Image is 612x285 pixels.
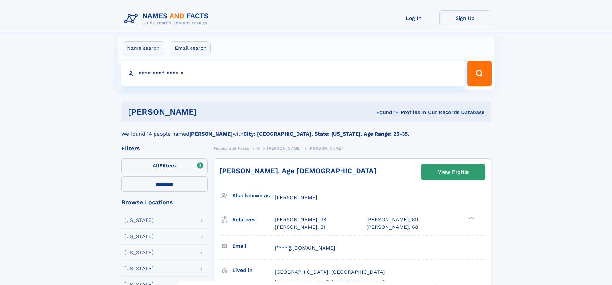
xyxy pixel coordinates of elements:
[219,167,376,175] a: [PERSON_NAME], Age [DEMOGRAPHIC_DATA]
[124,234,154,239] div: [US_STATE]
[124,218,154,223] div: [US_STATE]
[232,214,275,225] h3: Relatives
[275,269,385,275] span: [GEOGRAPHIC_DATA], [GEOGRAPHIC_DATA]
[121,61,465,86] input: search input
[232,265,275,276] h3: Lived in
[121,122,491,138] div: We found 14 people named with .
[171,41,211,55] label: Email search
[438,165,469,179] div: View Profile
[439,10,491,26] a: Sign Up
[256,146,260,151] span: M
[421,164,485,180] a: View Profile
[275,216,326,223] a: [PERSON_NAME], 38
[467,216,475,220] div: ❯
[244,131,408,137] b: City: [GEOGRAPHIC_DATA], State: [US_STATE], Age Range: 25-35
[121,200,208,205] div: Browse Locations
[267,146,301,151] span: [PERSON_NAME]
[124,266,154,271] div: [US_STATE]
[123,41,164,55] label: Name search
[232,241,275,252] h3: Email
[121,146,208,151] div: Filters
[128,108,287,116] h1: [PERSON_NAME]
[121,10,214,28] img: Logo Names and Facts
[232,190,275,201] h3: Also known as
[366,224,418,231] a: [PERSON_NAME], 68
[214,144,249,152] a: Names and Facts
[388,10,439,26] a: Log In
[256,144,260,152] a: M
[275,224,325,231] a: [PERSON_NAME], 31
[366,216,418,223] a: [PERSON_NAME], 69
[124,250,154,255] div: [US_STATE]
[287,109,484,116] div: Found 14 Profiles In Our Records Database
[153,163,159,169] span: All
[467,61,491,86] button: Search Button
[309,146,343,151] span: [PERSON_NAME]
[121,158,208,174] label: Filters
[267,144,301,152] a: [PERSON_NAME]
[189,131,233,137] b: [PERSON_NAME]
[275,194,317,200] span: [PERSON_NAME]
